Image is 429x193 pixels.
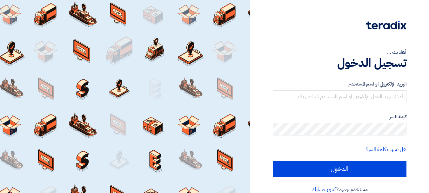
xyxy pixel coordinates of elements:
label: كلمة السر [273,113,406,121]
label: البريد الإلكتروني او اسم المستخدم [273,80,406,88]
input: الدخول [273,161,406,177]
a: هل نسيت كلمة السر؟ [366,146,406,153]
input: أدخل بريد العمل الإلكتروني او اسم المستخدم الخاص بك ... [273,90,406,103]
img: Teradix logo [366,21,406,30]
div: أهلا بك ... [273,48,406,56]
h1: تسجيل الدخول [273,56,406,70]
